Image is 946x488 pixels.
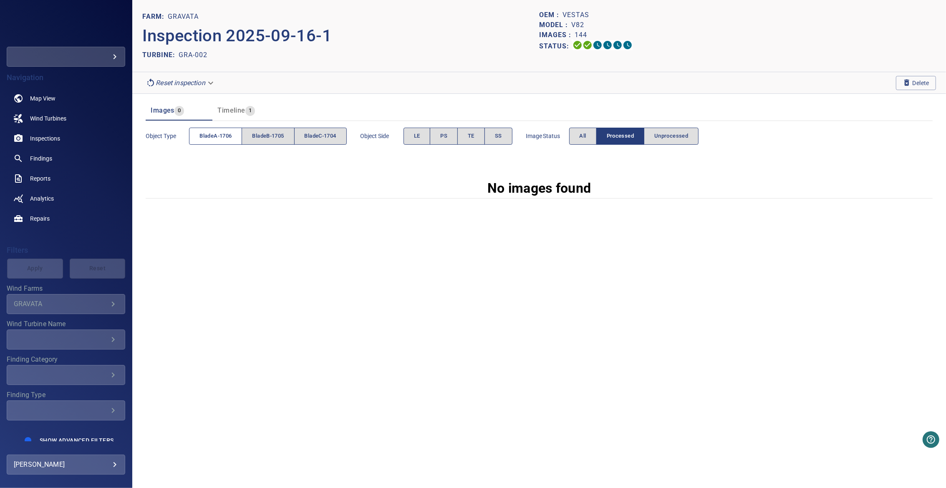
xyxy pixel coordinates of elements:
button: bladeC-1704 [294,128,347,145]
span: TE [468,131,474,141]
a: findings noActive [7,148,125,169]
button: Processed [596,128,644,145]
span: bladeA-1706 [199,131,232,141]
div: Finding Type [7,400,125,420]
a: analytics noActive [7,189,125,209]
span: Findings [30,154,52,163]
svg: Classification 0% [623,40,633,50]
label: Finding Category [7,356,125,363]
button: Show Advanced Filters [35,434,119,447]
p: Inspection 2025-09-16-1 [142,23,539,48]
button: bladeA-1706 [189,128,242,145]
svg: Data Formatted 100% [583,40,593,50]
p: Status: [539,40,573,52]
span: bladeC-1704 [305,131,336,141]
span: Processed [607,131,634,141]
button: LE [404,128,431,145]
span: bladeB-1705 [252,131,284,141]
span: Object Side [360,132,404,140]
button: PS [430,128,458,145]
span: Object type [146,132,189,140]
span: Unprocessed [654,131,688,141]
em: Reset inspection [156,79,205,87]
a: inspections noActive [7,128,125,148]
p: Vestas [563,10,589,20]
img: arthwindvestas-logo [36,21,96,29]
a: reports noActive [7,169,125,189]
a: repairs noActive [7,209,125,229]
button: TE [457,128,485,145]
p: FARM: [142,12,168,22]
span: PS [440,131,447,141]
span: All [580,131,586,141]
div: [PERSON_NAME] [14,458,118,471]
span: Images [151,106,174,114]
div: GRAVATA [14,300,108,308]
svg: Selecting 0% [593,40,603,50]
p: TURBINE: [142,50,179,60]
div: objectType [189,128,346,145]
div: arthwindvestas [7,47,125,67]
svg: Matching 0% [613,40,623,50]
p: OEM : [539,10,563,20]
span: Repairs [30,214,50,223]
p: GRAVATA [168,12,199,22]
span: Delete [903,78,929,88]
label: Finding Type [7,392,125,398]
span: Show Advanced Filters [40,437,114,444]
span: 0 [174,106,184,116]
p: 144 [575,30,587,40]
button: bladeB-1705 [242,128,294,145]
span: 1 [245,106,255,116]
p: No images found [487,178,591,198]
svg: Uploading 100% [573,40,583,50]
p: Images : [539,30,575,40]
p: Model : [539,20,571,30]
span: Image Status [526,132,569,140]
span: Wind Turbines [30,114,66,123]
a: windturbines noActive [7,108,125,128]
div: objectSide [404,128,512,145]
button: SS [484,128,512,145]
h4: Navigation [7,73,125,82]
h4: Filters [7,246,125,254]
div: Wind Farms [7,294,125,314]
span: SS [495,131,502,141]
svg: ML Processing 0% [603,40,613,50]
div: Wind Turbine Name [7,330,125,350]
span: Reports [30,174,50,183]
div: Finding Category [7,365,125,385]
span: LE [414,131,420,141]
span: Map View [30,94,55,103]
div: Reset inspection [142,75,218,90]
label: Wind Farms [7,285,125,292]
button: Delete [896,76,936,90]
span: Analytics [30,194,54,203]
button: All [569,128,597,145]
label: Wind Turbine Name [7,321,125,327]
a: map noActive [7,88,125,108]
span: Timeline [217,106,245,114]
button: Unprocessed [644,128,699,145]
span: Inspections [30,134,60,143]
p: V82 [571,20,584,30]
div: imageStatus [569,128,699,145]
p: GRA-002 [179,50,207,60]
